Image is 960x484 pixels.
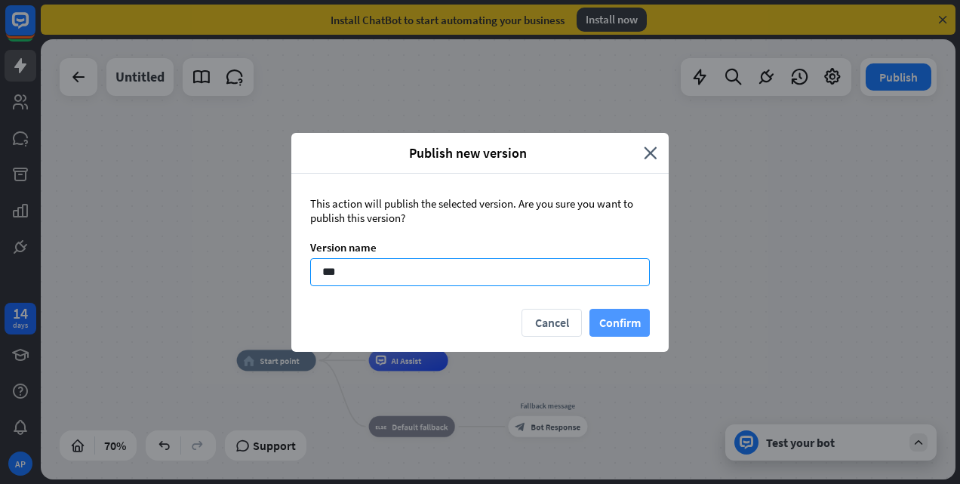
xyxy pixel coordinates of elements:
[522,309,582,337] button: Cancel
[310,240,650,254] div: Version name
[303,144,632,162] span: Publish new version
[589,309,650,337] button: Confirm
[310,196,650,225] div: This action will publish the selected version. Are you sure you want to publish this version?
[12,6,57,51] button: Open LiveChat chat widget
[644,144,657,162] i: close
